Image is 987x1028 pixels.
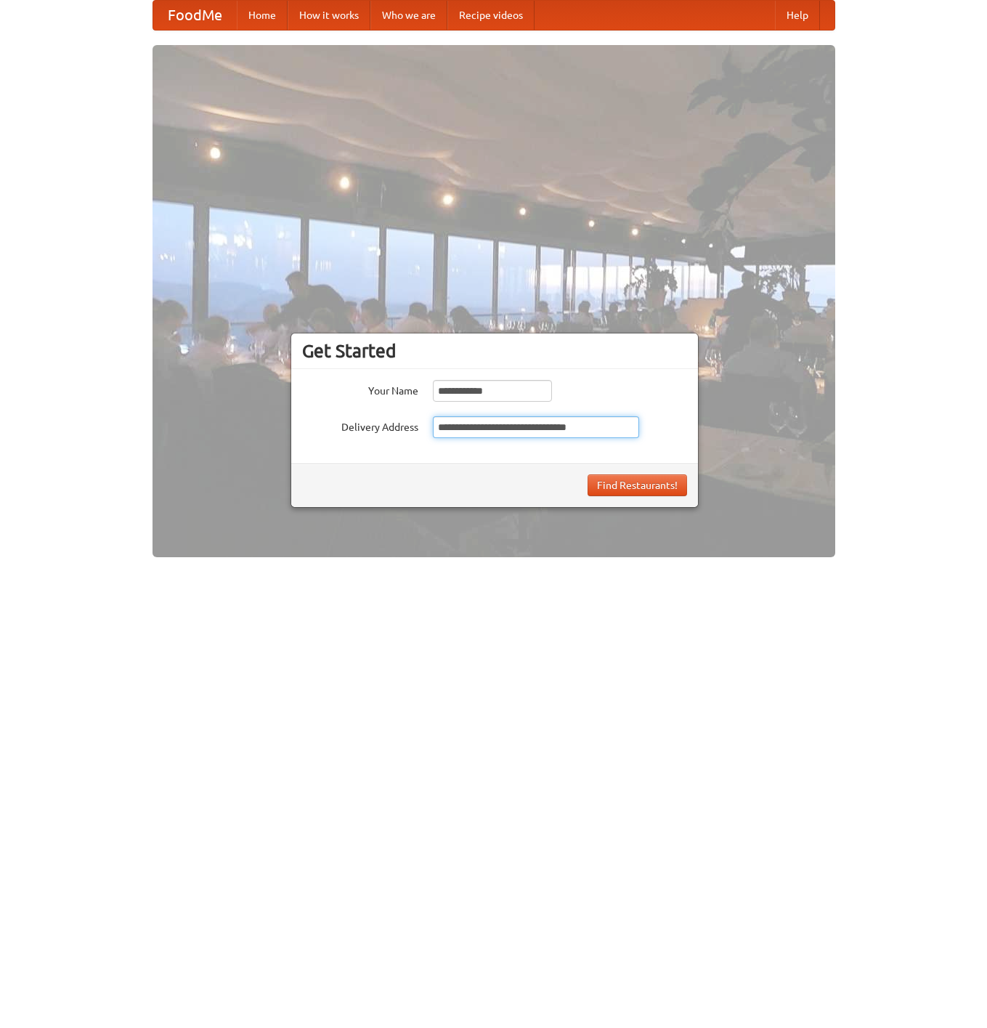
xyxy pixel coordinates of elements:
a: How it works [288,1,370,30]
a: Home [237,1,288,30]
a: Who we are [370,1,447,30]
a: Recipe videos [447,1,535,30]
label: Delivery Address [302,416,418,434]
label: Your Name [302,380,418,398]
a: Help [775,1,820,30]
button: Find Restaurants! [588,474,687,496]
h3: Get Started [302,340,687,362]
a: FoodMe [153,1,237,30]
